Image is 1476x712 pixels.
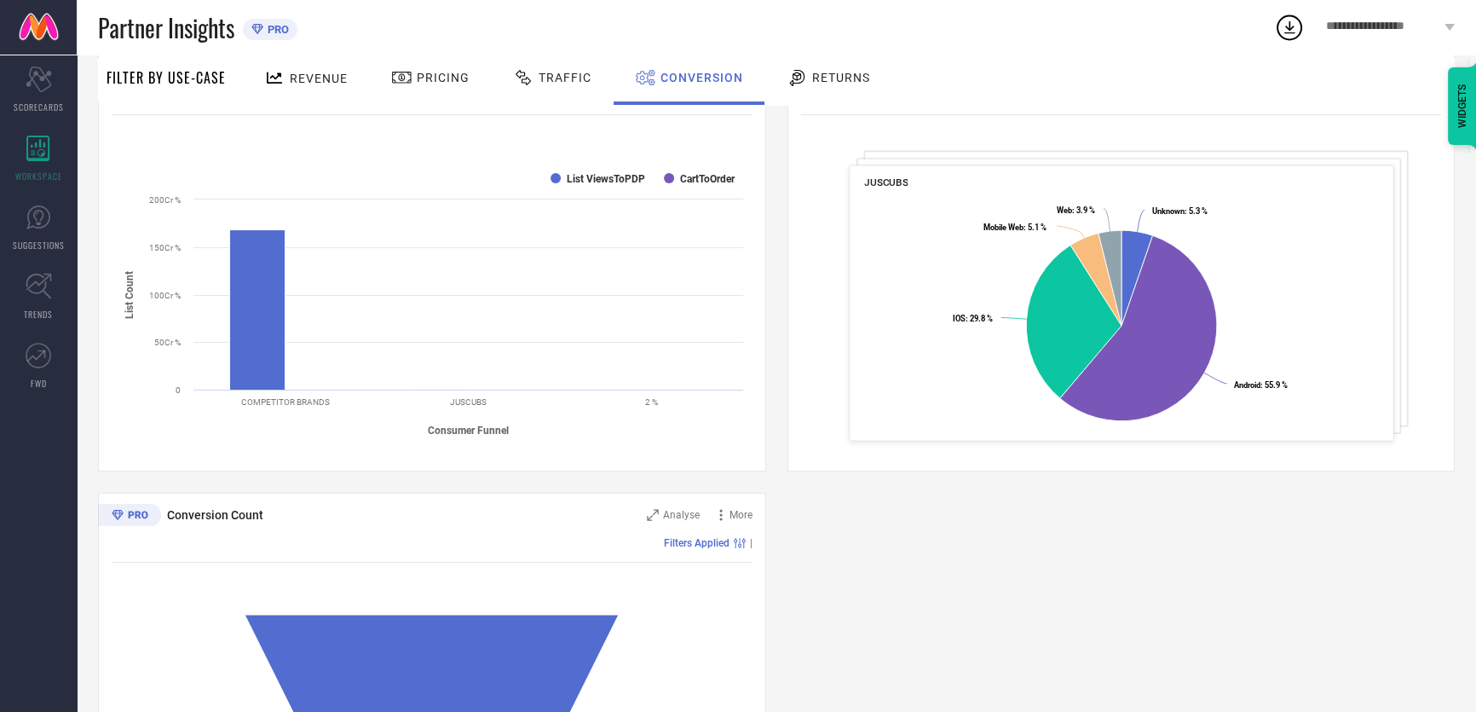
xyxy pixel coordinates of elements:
text: COMPETITOR BRANDS [241,397,330,407]
text: 0 [176,385,181,395]
text: 50Cr % [154,338,181,347]
tspan: Web [1056,205,1071,215]
text: 150Cr % [149,243,181,252]
span: SUGGESTIONS [13,239,65,252]
span: Traffic [539,71,591,84]
span: Partner Insights [98,10,234,45]
span: Pricing [417,71,470,84]
text: : 5.1 % [983,223,1046,232]
span: WORKSPACE [15,170,62,182]
div: Open download list [1274,12,1305,43]
tspan: Consumer Funnel [428,424,509,436]
tspan: List Count [123,270,135,318]
span: Filter By Use-Case [107,67,226,88]
tspan: Android [1233,380,1260,390]
text: 100Cr % [149,291,181,300]
div: Premium [98,504,161,530]
tspan: IOS [952,314,965,323]
span: Revenue [290,72,348,85]
span: Conversion Count [167,508,263,522]
span: Returns [812,71,870,84]
span: Filters Applied [664,537,729,549]
text: : 5.3 % [1151,206,1207,216]
text: : 3.9 % [1056,205,1094,215]
svg: Zoom [647,509,659,521]
text: 2 % [645,397,658,407]
span: Conversion [660,71,743,84]
span: PRO [263,23,289,36]
text: CartToOrder [680,173,735,185]
span: TRENDS [24,308,53,321]
span: | [750,537,752,549]
tspan: Unknown [1151,206,1184,216]
text: : 29.8 % [952,314,992,323]
text: : 55.9 % [1233,380,1287,390]
tspan: Mobile Web [983,223,1023,232]
text: JUSCUBS [450,397,487,407]
span: FWD [31,377,47,390]
span: JUSCUBS [864,177,908,188]
text: List ViewsToPDP [567,173,645,185]
span: Analyse [663,509,700,521]
span: SCORECARDS [14,101,64,113]
text: 200Cr % [149,195,181,205]
span: More [729,509,752,521]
